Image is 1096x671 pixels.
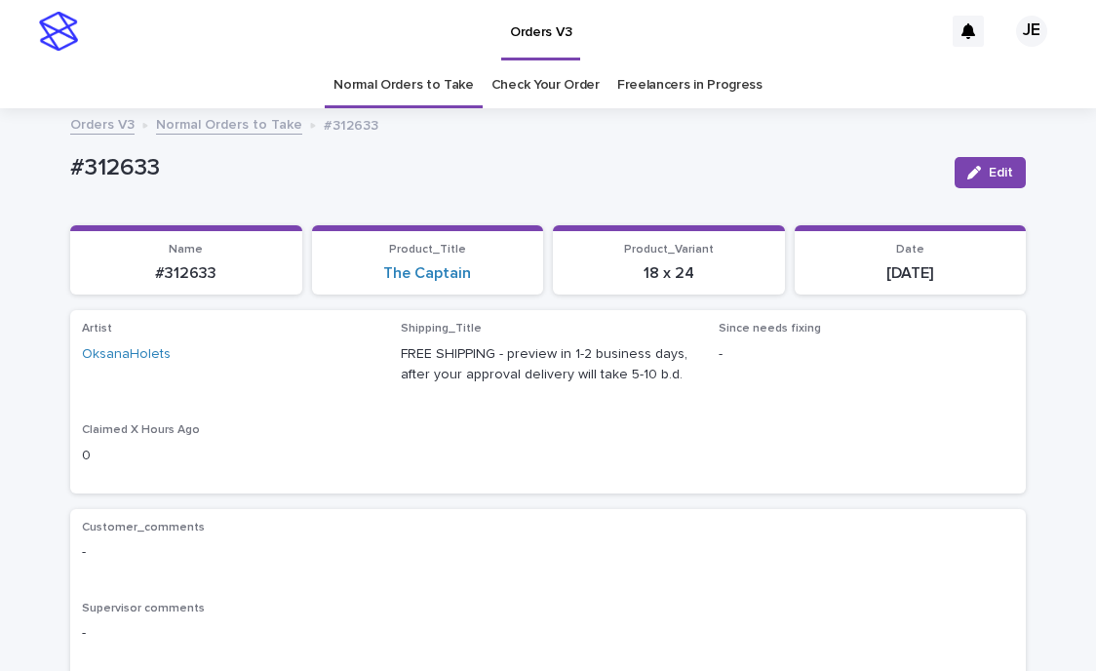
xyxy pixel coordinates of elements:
[719,323,821,335] span: Since needs fixing
[389,244,466,256] span: Product_Title
[333,62,474,108] a: Normal Orders to Take
[82,264,291,283] p: #312633
[70,154,939,182] p: #312633
[39,12,78,51] img: stacker-logo-s-only.png
[989,166,1013,179] span: Edit
[82,344,171,365] a: OksanaHolets
[82,446,377,466] p: 0
[896,244,924,256] span: Date
[1016,16,1047,47] div: JE
[401,344,696,385] p: FREE SHIPPING - preview in 1-2 business days, after your approval delivery will take 5-10 b.d.
[82,424,200,436] span: Claimed X Hours Ago
[156,112,302,135] a: Normal Orders to Take
[82,623,1014,644] p: -
[82,323,112,335] span: Artist
[806,264,1015,283] p: [DATE]
[617,62,763,108] a: Freelancers in Progress
[624,244,714,256] span: Product_Variant
[82,603,205,614] span: Supervisor comments
[82,542,1014,563] p: -
[565,264,773,283] p: 18 x 24
[82,522,205,533] span: Customer_comments
[383,264,471,283] a: The Captain
[169,244,203,256] span: Name
[491,62,600,108] a: Check Your Order
[401,323,482,335] span: Shipping_Title
[955,157,1026,188] button: Edit
[70,112,135,135] a: Orders V3
[324,113,378,135] p: #312633
[719,344,1014,365] p: -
